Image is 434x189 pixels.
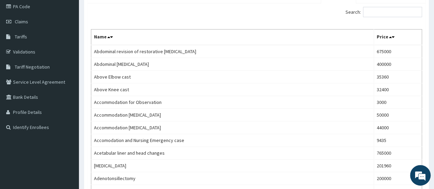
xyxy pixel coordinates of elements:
span: We're online! [40,53,95,122]
td: Above Knee cast [91,83,374,96]
td: 9435 [374,134,422,147]
td: 200000 [374,172,422,185]
span: Claims [15,19,28,25]
textarea: Type your message and hit 'Enter' [3,120,131,144]
td: Acetabular liner and head changes [91,147,374,160]
td: 44000 [374,121,422,134]
td: 765000 [374,147,422,160]
td: 50000 [374,109,422,121]
label: Search: [345,7,422,17]
td: Accomodation and Nursing Emergency case [91,134,374,147]
td: Adenotonsillectomy [91,172,374,185]
td: 35360 [374,71,422,83]
td: Abdominal [MEDICAL_DATA] [91,58,374,71]
td: 201960 [374,160,422,172]
span: Tariff Negotiation [15,64,50,70]
input: Search: [363,7,422,17]
td: 400000 [374,58,422,71]
span: Tariffs [15,34,27,40]
td: 675000 [374,45,422,58]
img: d_794563401_company_1708531726252_794563401 [13,34,28,51]
td: [MEDICAL_DATA] [91,160,374,172]
td: Above Elbow cast [91,71,374,83]
td: Accommodation for Observation [91,96,374,109]
td: 32400 [374,83,422,96]
td: Accommodation [MEDICAL_DATA] [91,121,374,134]
div: Chat with us now [36,38,115,47]
th: Price [374,29,422,45]
div: Minimize live chat window [113,3,129,20]
td: Abdominal revision of restorative [MEDICAL_DATA] [91,45,374,58]
td: 3000 [374,96,422,109]
th: Name [91,29,374,45]
td: Accommodation [MEDICAL_DATA] [91,109,374,121]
